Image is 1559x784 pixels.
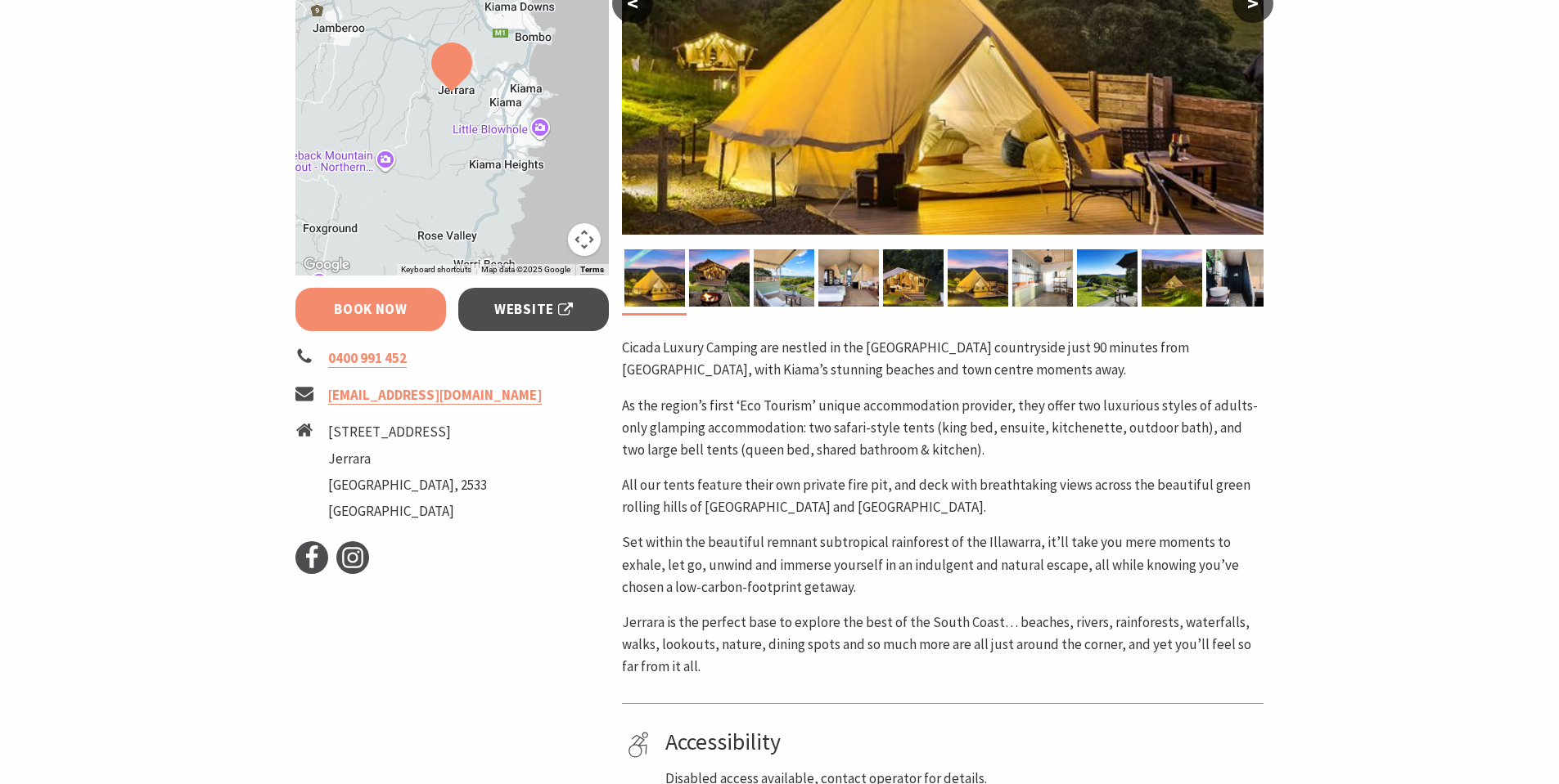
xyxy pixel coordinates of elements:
button: Map camera controls [568,223,601,256]
img: Google [300,254,354,276]
img: Black Prince Safari Tent [818,249,879,307]
a: Terms (opens in new tab) [580,265,604,275]
a: Book Now [295,288,447,331]
p: Cicada Luxury Camping are nestled in the [GEOGRAPHIC_DATA] countryside just 90 minutes from [GEOG... [622,337,1264,381]
img: Green Grocer Bell Tent [1142,249,1202,307]
a: [EMAIL_ADDRESS][DOMAIN_NAME] [328,386,542,405]
p: All our tents feature their own private fire pit, and deck with breathtaking views across the bea... [622,474,1264,518]
a: Website [458,288,610,331]
p: Set within the beautiful remnant subtropical rainforest of the Illawarra, it’ll take you mere mom... [622,531,1264,598]
a: 0400 991 452 [328,349,407,368]
p: Jerrara is the perfect base to explore the best of the South Coast… beaches, rivers, rainforests,... [622,612,1264,679]
img: Black Prince Safari Tent [689,249,750,307]
li: [GEOGRAPHIC_DATA], 2533 [328,474,487,496]
li: [GEOGRAPHIC_DATA] [328,500,487,522]
img: Golden Emperor Safari Tent [883,249,944,307]
span: Map data ©2025 Google [481,265,570,274]
img: Green Grocer Bell Tent deck with view [1077,249,1138,307]
li: Jerrara [328,448,487,470]
img: Black Prince deck with outdoor kitchen and view [754,249,814,307]
h4: Accessibility [665,728,1258,756]
li: [STREET_ADDRESS] [328,421,487,443]
button: Keyboard shortcuts [401,264,471,276]
img: Cicada Bell Tent communal kitchen [1012,249,1073,307]
a: Open this area in Google Maps (opens a new window) [300,254,354,276]
span: Website [494,298,573,320]
p: As the region’s first ‘Eco Tourism’ unique accommodation provider, they offer two luxurious style... [622,395,1264,462]
img: Blue Moon Bell Tent [948,249,1008,307]
img: Black Prince Safari Tent Bathroom [1206,249,1267,307]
